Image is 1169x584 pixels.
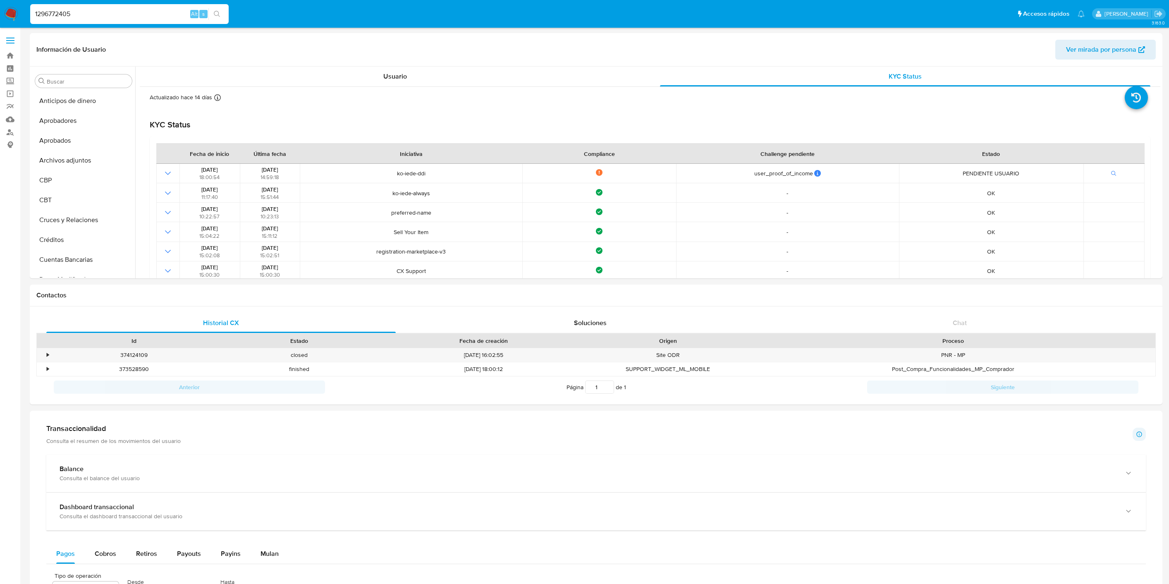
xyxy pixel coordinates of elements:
button: Buscar [38,78,45,84]
button: Cruces y Relaciones [32,210,135,230]
div: closed [217,348,382,362]
div: [DATE] 18:00:12 [382,362,585,376]
button: CBP [32,170,135,190]
div: 374124109 [51,348,217,362]
div: • [47,365,49,373]
div: Site ODR [586,348,751,362]
span: KYC Status [889,72,922,81]
button: Ver mirada por persona [1055,40,1156,60]
span: Historial CX [203,318,239,328]
a: Notificaciones [1078,10,1085,17]
span: Soluciones [574,318,607,328]
p: gregorio.negri@mercadolibre.com [1104,10,1151,18]
div: Fecha de creación [387,337,579,345]
div: [DATE] 16:02:55 [382,348,585,362]
span: Alt [191,10,198,18]
div: PNR - MP [751,348,1155,362]
button: Cuentas Bancarias [32,250,135,270]
a: Salir [1154,10,1163,18]
button: Siguiente [867,381,1138,394]
input: Buscar usuario o caso... [30,9,229,19]
button: CBT [32,190,135,210]
div: Id [57,337,211,345]
button: search-icon [208,8,225,20]
div: 373528590 [51,362,217,376]
p: Actualizado hace 14 días [150,93,212,101]
h1: Información de Usuario [36,45,106,54]
h1: Contactos [36,291,1156,299]
span: Ver mirada por persona [1066,40,1136,60]
div: • [47,351,49,359]
div: Origen [591,337,745,345]
span: Chat [953,318,967,328]
button: Anterior [54,381,325,394]
div: finished [217,362,382,376]
button: Archivos adjuntos [32,151,135,170]
div: Estado [222,337,376,345]
div: Proceso [756,337,1150,345]
span: s [202,10,205,18]
input: Buscar [47,78,129,85]
button: Datos Modificados [32,270,135,290]
span: Usuario [383,72,407,81]
button: Créditos [32,230,135,250]
span: Página de [567,381,626,394]
button: Anticipos de dinero [32,91,135,111]
div: SUPPORT_WIDGET_ML_MOBILE [586,362,751,376]
span: Accesos rápidos [1023,10,1069,18]
button: Aprobadores [32,111,135,131]
div: Post_Compra_Funcionalidades_MP_Comprador [751,362,1155,376]
button: Aprobados [32,131,135,151]
span: 1 [624,383,626,391]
